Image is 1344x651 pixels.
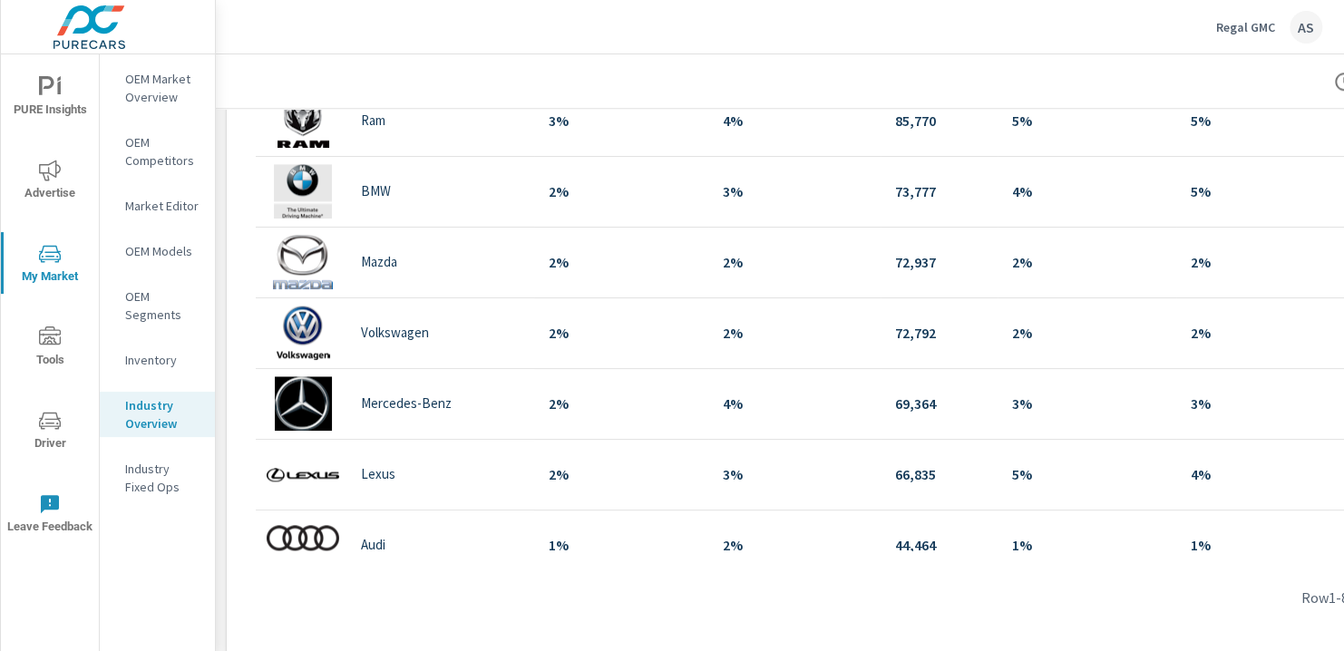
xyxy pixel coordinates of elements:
[549,534,693,556] p: 1%
[549,322,693,344] p: 2%
[1191,180,1315,202] p: 5%
[6,326,93,371] span: Tools
[100,192,215,219] div: Market Editor
[895,393,983,414] p: 69,364
[1191,322,1315,344] p: 2%
[549,110,693,131] p: 3%
[361,395,452,412] p: Mercedes-Benz
[723,180,866,202] p: 3%
[723,393,866,414] p: 4%
[723,251,866,273] p: 2%
[723,110,866,131] p: 4%
[125,133,200,170] p: OEM Competitors
[6,493,93,538] span: Leave Feedback
[1216,19,1275,35] p: Regal GMC
[100,392,215,437] div: Industry Overview
[267,518,339,572] img: logo-150.png
[125,460,200,496] p: Industry Fixed Ops
[361,537,385,553] p: Audi
[6,243,93,287] span: My Market
[361,254,397,270] p: Mazda
[1191,463,1315,485] p: 4%
[549,180,693,202] p: 2%
[549,393,693,414] p: 2%
[267,235,339,289] img: logo-150.png
[125,351,200,369] p: Inventory
[1191,251,1315,273] p: 2%
[100,238,215,265] div: OEM Models
[1012,180,1162,202] p: 4%
[895,180,983,202] p: 73,777
[100,455,215,500] div: Industry Fixed Ops
[1012,534,1162,556] p: 1%
[100,65,215,111] div: OEM Market Overview
[267,164,339,219] img: logo-150.png
[361,183,391,199] p: BMW
[100,283,215,328] div: OEM Segments
[723,463,866,485] p: 3%
[6,410,93,454] span: Driver
[723,534,866,556] p: 2%
[125,197,200,215] p: Market Editor
[125,396,200,432] p: Industry Overview
[361,466,395,482] p: Lexus
[361,325,429,341] p: Volkswagen
[1012,393,1162,414] p: 3%
[1012,463,1162,485] p: 5%
[895,110,983,131] p: 85,770
[267,447,339,501] img: logo-150.png
[1191,534,1315,556] p: 1%
[267,376,339,431] img: logo-150.png
[1012,322,1162,344] p: 2%
[6,76,93,121] span: PURE Insights
[267,93,339,148] img: logo-150.png
[1191,393,1315,414] p: 3%
[361,112,385,129] p: Ram
[895,322,983,344] p: 72,792
[1290,11,1322,44] div: AS
[549,463,693,485] p: 2%
[267,306,339,360] img: logo-150.png
[125,70,200,106] p: OEM Market Overview
[6,160,93,204] span: Advertise
[1012,251,1162,273] p: 2%
[125,287,200,324] p: OEM Segments
[723,322,866,344] p: 2%
[895,463,983,485] p: 66,835
[1,54,99,555] div: nav menu
[1012,110,1162,131] p: 5%
[895,251,983,273] p: 72,937
[549,251,693,273] p: 2%
[1191,110,1315,131] p: 5%
[125,242,200,260] p: OEM Models
[100,129,215,174] div: OEM Competitors
[895,534,983,556] p: 44,464
[100,346,215,374] div: Inventory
